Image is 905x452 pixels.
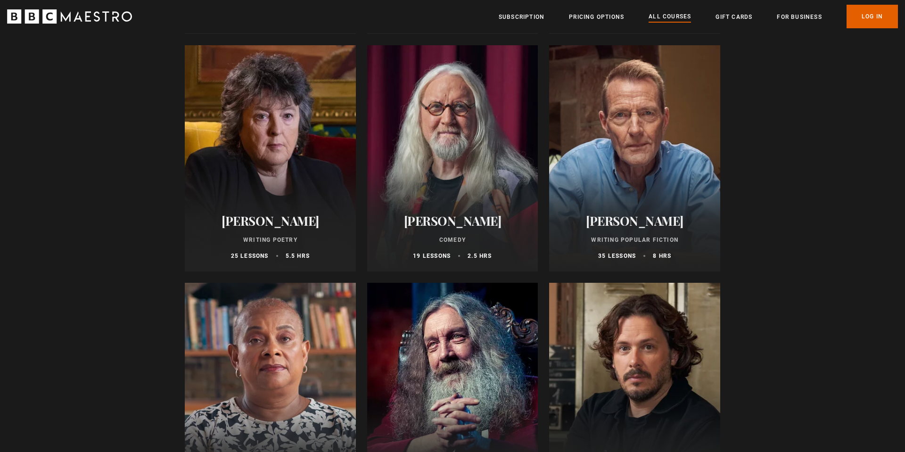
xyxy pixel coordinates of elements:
p: 19 lessons [413,252,451,260]
a: Log In [847,5,898,28]
h2: [PERSON_NAME] [560,214,709,228]
p: Writing Poetry [196,236,345,244]
a: [PERSON_NAME] Writing Popular Fiction 35 lessons 8 hrs [549,45,720,271]
h2: [PERSON_NAME] [196,214,345,228]
a: For business [777,12,822,22]
a: [PERSON_NAME] Comedy 19 lessons 2.5 hrs [367,45,538,271]
a: Pricing Options [569,12,624,22]
p: 8 hrs [653,252,671,260]
p: 2.5 hrs [468,252,492,260]
p: 5.5 hrs [286,252,310,260]
a: Gift Cards [716,12,752,22]
a: All Courses [649,12,691,22]
svg: BBC Maestro [7,9,132,24]
nav: Primary [499,5,898,28]
h2: [PERSON_NAME] [378,214,527,228]
a: [PERSON_NAME] Writing Poetry 25 lessons 5.5 hrs [185,45,356,271]
p: Writing Popular Fiction [560,236,709,244]
a: Subscription [499,12,544,22]
p: 25 lessons [231,252,269,260]
p: 35 lessons [598,252,636,260]
p: Comedy [378,236,527,244]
